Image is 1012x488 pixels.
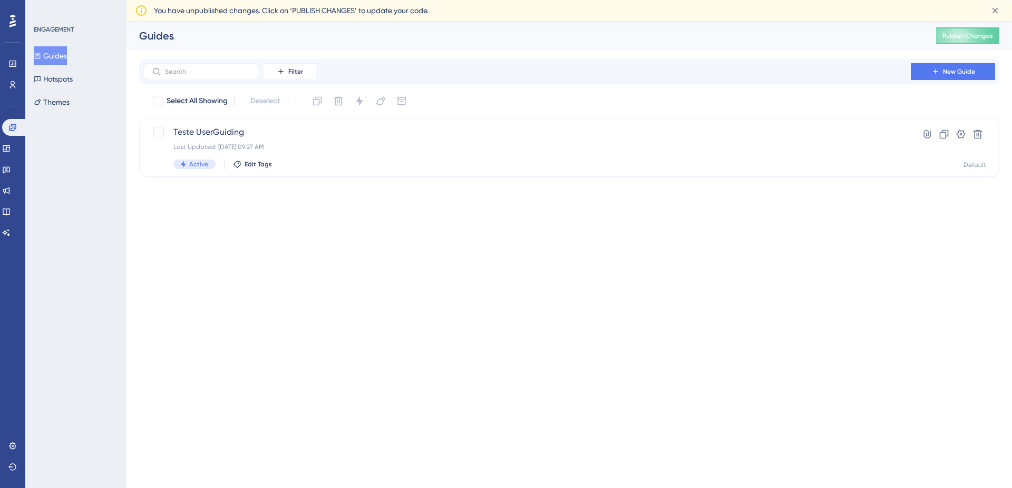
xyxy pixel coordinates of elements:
button: Publish Changes [936,27,999,44]
span: Active [189,160,208,168]
div: Guides [139,28,910,43]
button: Hotspots [34,69,73,88]
div: ENGAGEMENT [34,25,74,34]
span: Edit Tags [245,160,272,168]
span: You have unpublished changes. Click on ‘PUBLISH CHANGES’ to update your code. [154,4,429,17]
button: Deselect [241,92,289,111]
div: Default [964,161,986,169]
span: Deselect [250,95,280,107]
span: Select All Showing [167,95,228,107]
button: Edit Tags [233,160,272,168]
span: Filter [288,67,303,76]
button: New Guide [911,63,995,80]
input: Search [165,68,250,75]
button: Filter [264,63,316,80]
div: Last Updated: [DATE] 09:27 AM [173,143,881,151]
span: New Guide [943,67,975,76]
span: Publish Changes [942,32,993,40]
span: Teste UserGuiding [173,126,881,138]
button: Guides [34,46,67,65]
button: Themes [34,93,70,112]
